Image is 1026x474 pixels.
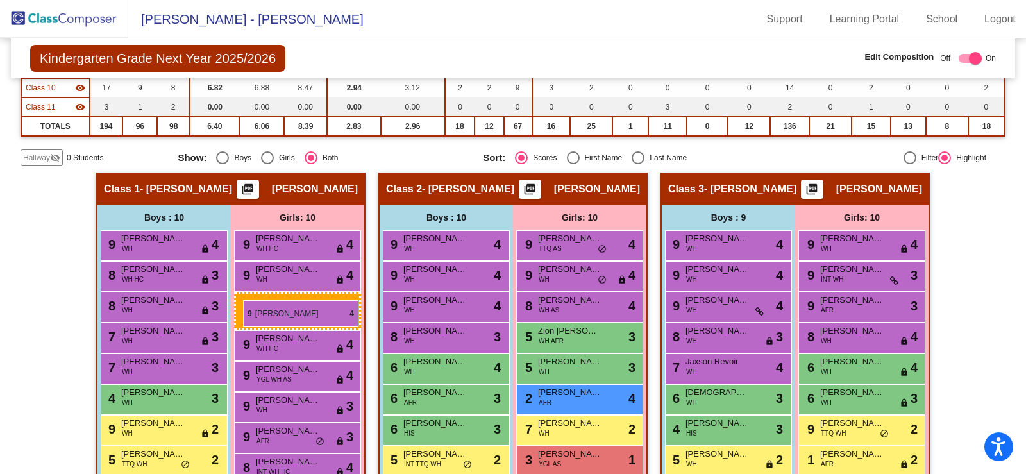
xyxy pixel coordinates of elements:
td: 8.39 [284,117,327,136]
span: 9 [669,299,680,313]
td: 8 [926,117,968,136]
span: [PERSON_NAME] [538,294,602,307]
span: WH [122,367,133,377]
span: 9 [804,422,814,436]
span: WH [539,367,550,377]
span: 3 [776,419,783,439]
span: [PERSON_NAME] [403,263,467,276]
span: 7 [105,360,115,375]
span: [PERSON_NAME] [836,183,922,196]
td: 0 [809,97,852,117]
span: 4 [628,266,635,285]
span: [PERSON_NAME] [685,325,750,337]
span: Zion [PERSON_NAME] [538,325,602,337]
span: 7 [669,360,680,375]
span: WH [686,244,697,253]
td: 11 [648,117,687,136]
span: WH [122,428,133,438]
a: Logout [974,9,1026,30]
span: 7 [522,422,532,436]
span: WH HC [122,275,144,284]
td: 1 [852,97,891,117]
span: lock [335,344,344,355]
span: 4 [346,366,353,385]
span: Hallway [23,152,50,164]
span: [PERSON_NAME] [820,417,884,430]
div: Last Name [644,152,687,164]
td: 0.00 [381,97,445,117]
span: WH HC [256,344,278,353]
td: 1 [122,97,157,117]
span: 9 [522,268,532,282]
span: Class 11 [26,101,56,113]
span: WH [686,336,697,346]
span: 6 [387,360,398,375]
span: 4 [494,266,501,285]
span: Off [940,53,950,64]
mat-icon: picture_as_pdf [240,183,255,201]
span: [PERSON_NAME] [538,417,602,430]
span: [PERSON_NAME] [820,325,884,337]
td: 1 [612,117,648,136]
span: 3 [776,389,783,408]
span: [DEMOGRAPHIC_DATA][PERSON_NAME] [685,386,750,399]
span: [PERSON_NAME] [256,263,320,276]
span: HIS [404,428,415,438]
span: lock [335,406,344,416]
span: 3 [494,327,501,346]
span: [PERSON_NAME] [403,417,467,430]
span: 4 [494,358,501,377]
span: 6 [387,422,398,436]
span: [PERSON_NAME] [121,417,185,430]
span: 3 [494,419,501,439]
span: lock [335,244,344,255]
span: 3 [212,358,219,377]
span: 9 [105,237,115,251]
span: lock [201,275,210,285]
span: 4 [346,335,353,354]
span: 4 [212,235,219,254]
td: 6.82 [190,78,239,97]
span: WH [122,398,133,407]
span: 9 [804,237,814,251]
span: Class 1 [104,183,140,196]
span: [PERSON_NAME] [538,232,602,245]
td: 0 [504,97,532,117]
td: 6.88 [239,78,284,97]
td: 21 [809,117,852,136]
span: 8 [522,299,532,313]
div: First Name [580,152,623,164]
mat-icon: picture_as_pdf [522,183,537,201]
td: 3 [532,78,571,97]
span: AFR [539,398,551,407]
span: WH [686,275,697,284]
span: 3 [212,389,219,408]
td: 9 [122,78,157,97]
span: WH [821,367,832,377]
span: 2 [212,419,219,439]
div: Scores [528,152,557,164]
td: 16 [532,117,571,136]
span: 5 [522,330,532,344]
span: 9 [240,237,250,251]
span: WH [404,305,415,315]
td: 136 [770,117,809,136]
span: 4 [628,296,635,316]
span: 8 [105,268,115,282]
span: WH [404,367,415,377]
td: 9 [504,78,532,97]
span: INT WH [821,275,843,284]
span: [PERSON_NAME] [256,332,320,345]
td: 96 [122,117,157,136]
td: 18 [445,117,475,136]
span: 3 [911,296,918,316]
td: 15 [852,117,891,136]
span: 4 [911,235,918,254]
span: 2 [522,391,532,405]
td: 0 [891,78,926,97]
span: [PERSON_NAME] [121,232,185,245]
button: Print Students Details [237,180,259,199]
span: Class 10 [26,82,56,94]
span: 4 [669,422,680,436]
span: 9 [522,237,532,251]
